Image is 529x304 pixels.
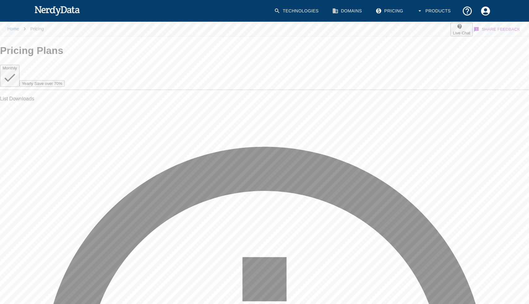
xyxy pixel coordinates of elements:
[372,2,408,20] a: Pricing
[329,2,367,20] a: Domains
[476,2,495,20] button: Account Settings
[34,4,80,17] img: NerdyData.com
[34,81,62,86] span: Save over 70%
[7,23,44,36] nav: breadcrumb
[7,26,19,31] a: Home
[450,23,473,36] button: Live Chat
[413,2,456,20] button: Products
[19,80,65,87] button: Yearly Save over 70%
[30,26,44,32] p: Pricing
[473,23,522,36] button: Share Feedback
[498,260,522,284] iframe: Drift Widget Chat Controller
[458,2,476,20] button: Support and Documentation
[270,2,324,20] a: Technologies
